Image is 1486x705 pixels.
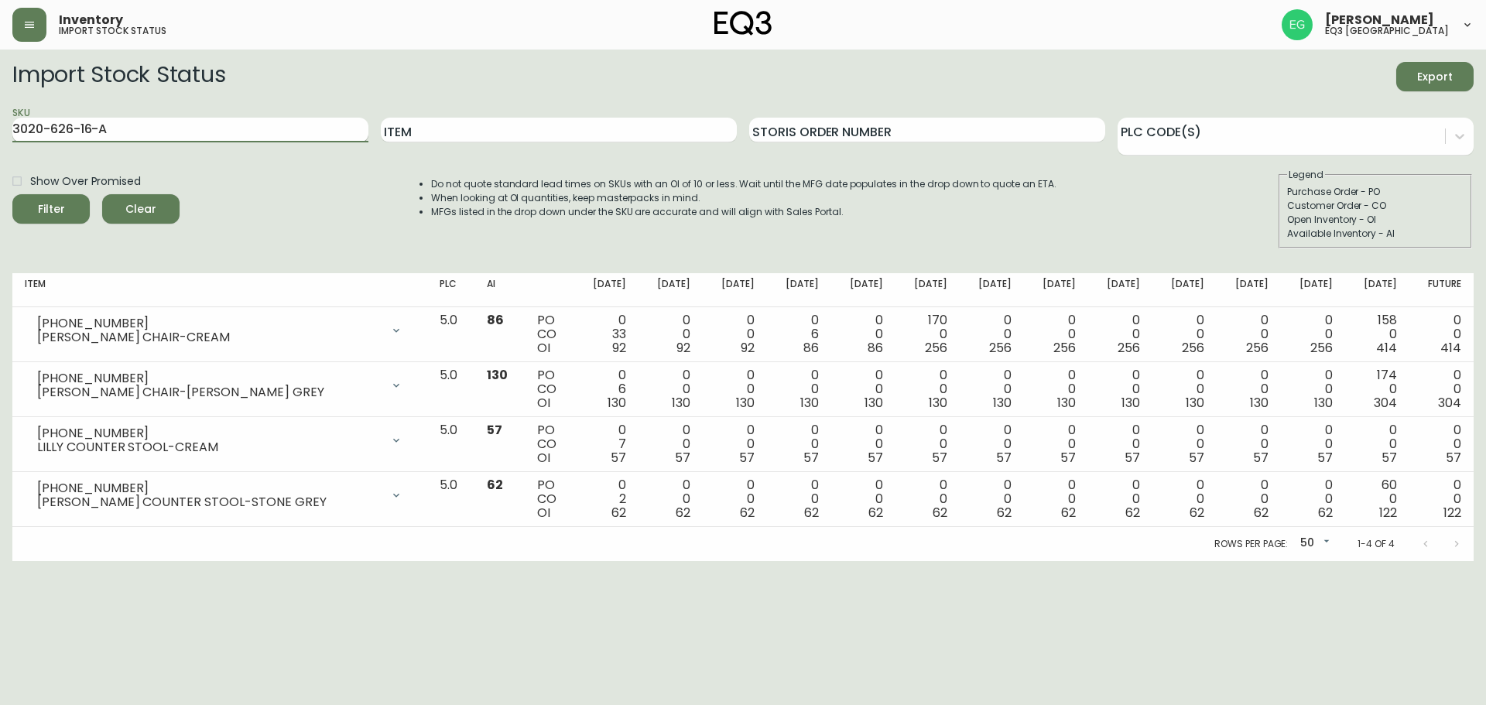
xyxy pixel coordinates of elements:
[868,339,883,357] span: 86
[932,449,947,467] span: 57
[1101,478,1140,520] div: 0 0
[1422,313,1461,355] div: 0 0
[37,481,381,495] div: [PHONE_NUMBER]
[1061,504,1076,522] span: 62
[1293,313,1333,355] div: 0 0
[1293,423,1333,465] div: 0 0
[1229,368,1269,410] div: 0 0
[1294,531,1333,556] div: 50
[38,200,65,219] div: Filter
[1287,185,1464,199] div: Purchase Order - PO
[1217,273,1281,307] th: [DATE]
[736,394,755,412] span: 130
[933,504,947,522] span: 62
[37,495,381,509] div: [PERSON_NAME] COUNTER STOOL-STONE GREY
[1287,199,1464,213] div: Customer Order - CO
[427,273,474,307] th: PLC
[1325,26,1449,36] h5: eq3 [GEOGRAPHIC_DATA]
[1318,504,1333,522] span: 62
[59,26,166,36] h5: import stock status
[651,478,690,520] div: 0 0
[487,476,503,494] span: 62
[779,313,819,355] div: 0 6
[1358,423,1397,465] div: 0 0
[868,504,883,522] span: 62
[587,423,626,465] div: 0 7
[1246,339,1269,357] span: 256
[1036,313,1076,355] div: 0 0
[25,478,415,512] div: [PHONE_NUMBER][PERSON_NAME] COUNTER STOOL-STONE GREY
[767,273,831,307] th: [DATE]
[1382,449,1397,467] span: 57
[1438,394,1461,412] span: 304
[587,478,626,520] div: 0 2
[1293,368,1333,410] div: 0 0
[25,368,415,402] div: [PHONE_NUMBER][PERSON_NAME] CHAIR-[PERSON_NAME] GREY
[37,385,381,399] div: [PERSON_NAME] CHAIR-[PERSON_NAME] GREY
[831,273,895,307] th: [DATE]
[1422,368,1461,410] div: 0 0
[1358,537,1395,551] p: 1-4 of 4
[474,273,525,307] th: AI
[537,478,561,520] div: PO CO
[25,313,415,347] div: [PHONE_NUMBER][PERSON_NAME] CHAIR-CREAM
[1376,339,1397,357] span: 414
[427,417,474,472] td: 5.0
[25,423,415,457] div: [PHONE_NUMBER]LILLY COUNTER STOOL-CREAM
[1281,273,1345,307] th: [DATE]
[1314,394,1333,412] span: 130
[675,449,690,467] span: 57
[1165,368,1204,410] div: 0 0
[739,449,755,467] span: 57
[1118,339,1140,357] span: 256
[1409,67,1461,87] span: Export
[993,394,1012,412] span: 130
[844,423,883,465] div: 0 0
[895,273,960,307] th: [DATE]
[779,423,819,465] div: 0 0
[537,339,550,357] span: OI
[1229,423,1269,465] div: 0 0
[1229,313,1269,355] div: 0 0
[672,394,690,412] span: 130
[1325,14,1434,26] span: [PERSON_NAME]
[115,200,167,219] span: Clear
[972,368,1012,410] div: 0 0
[537,394,550,412] span: OI
[925,339,947,357] span: 256
[844,313,883,355] div: 0 0
[844,368,883,410] div: 0 0
[12,194,90,224] button: Filter
[1317,449,1333,467] span: 57
[703,273,767,307] th: [DATE]
[587,313,626,355] div: 0 33
[431,191,1056,205] li: When looking at OI quantities, keep masterpacks in mind.
[1165,423,1204,465] div: 0 0
[960,273,1024,307] th: [DATE]
[1101,423,1140,465] div: 0 0
[676,339,690,357] span: 92
[427,472,474,527] td: 5.0
[714,11,772,36] img: logo
[1396,62,1474,91] button: Export
[1254,504,1269,522] span: 62
[1310,339,1333,357] span: 256
[715,423,755,465] div: 0 0
[989,339,1012,357] span: 256
[608,394,626,412] span: 130
[1440,339,1461,357] span: 414
[1060,449,1076,467] span: 57
[1125,449,1140,467] span: 57
[1182,339,1204,357] span: 256
[908,368,947,410] div: 0 0
[1446,449,1461,467] span: 57
[37,317,381,330] div: [PHONE_NUMBER]
[37,371,381,385] div: [PHONE_NUMBER]
[1125,504,1140,522] span: 62
[639,273,703,307] th: [DATE]
[1165,313,1204,355] div: 0 0
[102,194,180,224] button: Clear
[611,449,626,467] span: 57
[651,423,690,465] div: 0 0
[1036,423,1076,465] div: 0 0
